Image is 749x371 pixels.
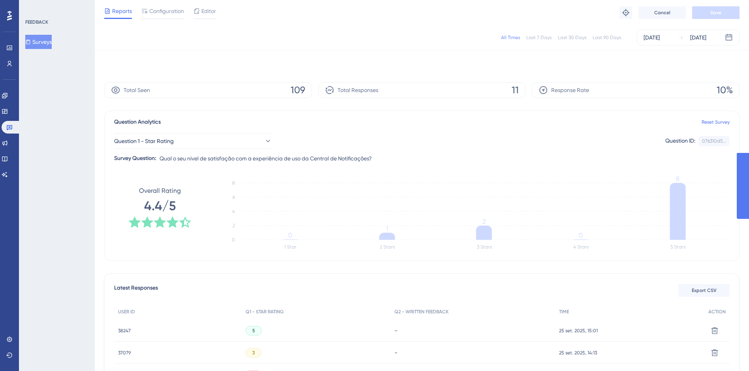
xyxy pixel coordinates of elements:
[501,34,520,41] div: All Times
[670,244,685,250] text: 5 Stars
[118,328,131,334] span: 38247
[654,9,670,16] span: Cancel
[288,232,292,239] tspan: 0
[233,194,235,200] tspan: 6
[579,232,583,239] tspan: 0
[139,186,181,196] span: Overall Rating
[201,6,216,16] span: Editor
[559,328,598,334] span: 25 set. 2025, 15:01
[708,309,726,315] span: ACTION
[558,34,586,41] div: Last 30 Days
[252,350,255,356] span: 3
[678,284,730,297] button: Export CSV
[25,19,48,25] div: FEEDBACK
[638,6,686,19] button: Cancel
[692,287,717,294] span: Export CSV
[232,180,235,186] tspan: 8
[551,85,589,95] span: Response Rate
[284,244,297,250] text: 1 Star
[338,85,378,95] span: Total Responses
[124,85,150,95] span: Total Seen
[246,309,283,315] span: Q1 - STAR RATING
[717,84,733,96] span: 10%
[149,6,184,16] span: Configuration
[702,138,726,144] div: 076310d5...
[118,350,131,356] span: 37079
[644,33,660,42] div: [DATE]
[716,340,740,363] iframe: UserGuiding AI Assistant Launcher
[118,309,135,315] span: USER ID
[573,244,589,250] text: 4 Stars
[710,9,721,16] span: Save
[593,34,621,41] div: Last 90 Days
[482,218,486,225] tspan: 2
[25,35,52,49] button: Surveys
[512,84,519,96] span: 11
[526,34,552,41] div: Last 7 Days
[114,136,174,146] span: Question 1 - Star Rating
[559,309,569,315] span: TIME
[702,119,730,125] a: Reset Survey
[160,154,372,163] span: Qual o seu nível de satisfação com a experiência de uso da Central de Notificações?
[676,175,680,183] tspan: 8
[386,225,388,232] tspan: 1
[232,237,235,243] tspan: 0
[394,349,551,356] div: -
[114,117,161,127] span: Question Analytics
[114,154,156,163] div: Survey Question:
[114,283,158,298] span: Latest Responses
[394,327,551,334] div: -
[380,244,395,250] text: 2 Stars
[232,209,235,214] tspan: 4
[477,244,492,250] text: 3 Stars
[394,309,449,315] span: Q2 - WRITTEN FEEDBACK
[114,133,272,149] button: Question 1 - Star Rating
[233,223,235,228] tspan: 2
[559,350,597,356] span: 25 set. 2025, 14:13
[665,136,695,146] div: Question ID:
[112,6,132,16] span: Reports
[692,6,740,19] button: Save
[144,197,176,215] span: 4.4/5
[690,33,706,42] div: [DATE]
[291,84,305,96] span: 109
[252,328,255,334] span: 5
